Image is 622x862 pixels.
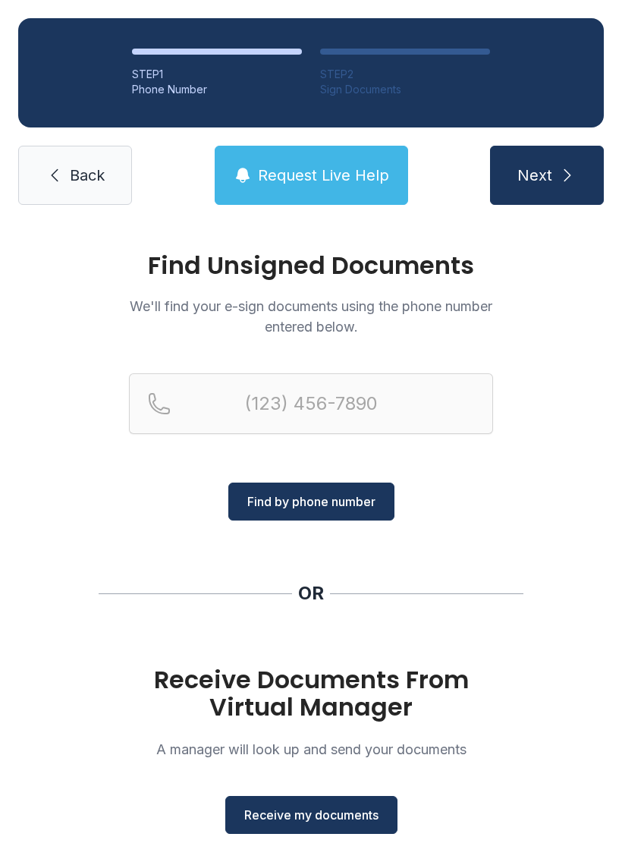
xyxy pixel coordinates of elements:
[320,82,490,97] div: Sign Documents
[129,739,493,760] p: A manager will look up and send your documents
[132,82,302,97] div: Phone Number
[132,67,302,82] div: STEP 1
[517,165,552,186] span: Next
[129,373,493,434] input: Reservation phone number
[129,666,493,721] h1: Receive Documents From Virtual Manager
[70,165,105,186] span: Back
[298,581,324,606] div: OR
[129,296,493,337] p: We'll find your e-sign documents using the phone number entered below.
[258,165,389,186] span: Request Live Help
[244,806,379,824] span: Receive my documents
[247,492,375,511] span: Find by phone number
[129,253,493,278] h1: Find Unsigned Documents
[320,67,490,82] div: STEP 2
